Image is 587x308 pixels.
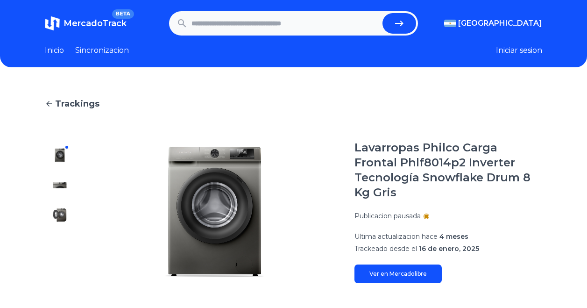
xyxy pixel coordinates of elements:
img: Lavarropas Philco Carga Frontal Phlf8014p2 Inverter Tecnología Snowflake Drum 8 Kg Gris [52,178,67,193]
p: Publicacion pausada [354,211,421,221]
img: Lavarropas Philco Carga Frontal Phlf8014p2 Inverter Tecnología Snowflake Drum 8 Kg Gris [52,208,67,222]
span: Trackings [55,97,99,110]
button: [GEOGRAPHIC_DATA] [444,18,542,29]
span: MercadoTrack [64,18,127,29]
a: Ver en Mercadolibre [354,265,442,283]
span: BETA [112,9,134,19]
span: 16 de enero, 2025 [419,244,479,253]
img: Lavarropas Philco Carga Frontal Phlf8014p2 Inverter Tecnología Snowflake Drum 8 Kg Gris [52,148,67,163]
span: Ultima actualizacion hace [354,232,438,241]
a: Trackings [45,97,542,110]
img: Lavarropas Philco Carga Frontal Phlf8014p2 Inverter Tecnología Snowflake Drum 8 Kg Gris [52,237,67,252]
a: MercadoTrackBETA [45,16,127,31]
img: Argentina [444,20,456,27]
img: MercadoTrack [45,16,60,31]
span: [GEOGRAPHIC_DATA] [458,18,542,29]
span: 4 meses [439,232,468,241]
h1: Lavarropas Philco Carga Frontal Phlf8014p2 Inverter Tecnología Snowflake Drum 8 Kg Gris [354,140,542,200]
img: Lavarropas Philco Carga Frontal Phlf8014p2 Inverter Tecnología Snowflake Drum 8 Kg Gris [93,140,336,283]
button: Iniciar sesion [496,45,542,56]
a: Sincronizacion [75,45,129,56]
span: Trackeado desde el [354,244,417,253]
a: Inicio [45,45,64,56]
